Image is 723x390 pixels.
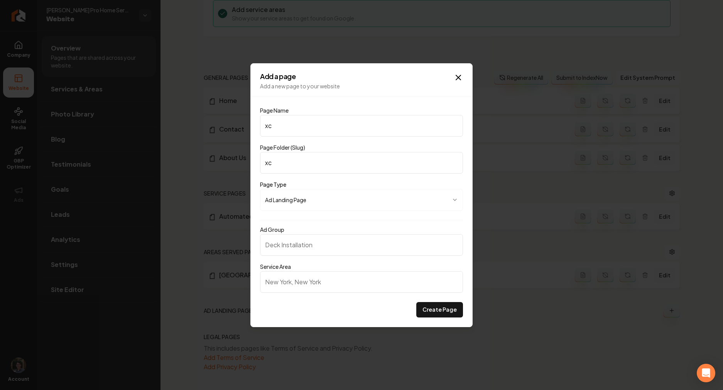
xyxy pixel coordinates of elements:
[260,82,463,90] p: Add a new page to your website
[260,226,284,233] label: Ad Group
[260,144,305,151] label: Page Folder (Slug)
[260,263,291,270] label: Service Area
[416,302,463,317] button: Create Page
[260,73,463,80] h2: Add a page
[260,234,463,256] input: Deck Installation
[260,107,289,114] label: Page Name
[260,271,463,293] input: New York, New York
[260,152,463,174] input: example.com/my-new-page
[260,115,463,137] input: My New Page
[260,181,286,188] label: Page Type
